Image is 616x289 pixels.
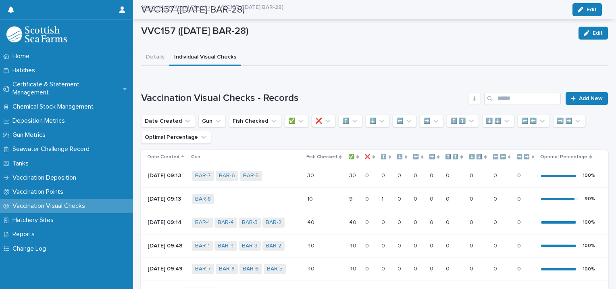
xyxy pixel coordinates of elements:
[9,202,92,210] p: Vaccination Visual Checks
[470,218,475,226] p: 0
[148,153,179,161] p: Date Created
[583,266,595,272] div: 100 %
[307,264,316,272] p: 40
[9,67,42,74] p: Batches
[414,264,419,272] p: 0
[141,92,465,104] h1: Vaccination Visual Checks - Records
[219,172,235,179] a: BAR-6
[365,171,370,179] p: 0
[348,153,354,161] p: ✅
[307,194,314,203] p: 10
[397,218,403,226] p: 0
[242,243,258,249] a: BAR-3
[446,264,451,272] p: 0
[141,49,169,66] button: Details
[517,241,522,249] p: 0
[142,2,210,11] a: Vaccination Visual Checks
[218,243,234,249] a: BAR-4
[583,173,595,178] div: 100 %
[381,171,387,179] p: 0
[493,241,499,249] p: 0
[141,115,195,128] button: Date Created
[191,153,200,161] p: Gun
[365,241,370,249] p: 0
[446,171,451,179] p: 0
[414,171,419,179] p: 0
[381,194,385,203] p: 1
[446,218,451,226] p: 0
[349,264,358,272] p: 40
[493,218,499,226] p: 0
[413,153,419,161] p: ⬅️
[365,194,370,203] p: 0
[397,241,403,249] p: 0
[229,115,281,128] button: Fish Checked
[430,194,435,203] p: 0
[493,153,506,161] p: ⬅️ ⬅️
[517,171,522,179] p: 0
[516,153,530,161] p: ➡️ ➡️
[430,218,435,226] p: 0
[141,25,572,37] p: VVC157 ([DATE] BAR-28)
[381,241,387,249] p: 0
[312,115,335,128] button: ❌
[381,153,387,161] p: ⬆️
[393,115,416,128] button: ⬅️
[195,196,211,203] a: BAR-8
[195,243,210,249] a: BAR-1
[169,49,241,66] button: Individual Visual Checks
[579,96,603,101] span: Add New
[195,266,211,272] a: BAR-7
[219,266,235,272] a: BAR-8
[141,258,608,281] tr: [DATE] 09:49BAR-7 BAR-8 BAR-6 BAR-5 4040 4040 00 00 00 00 00 00 00 00 00 100%
[414,194,419,203] p: 0
[9,145,96,153] p: Seawater Challenge Record
[9,117,71,125] p: Deposition Metrics
[9,103,100,111] p: Chemical Stock Management
[447,115,479,128] button: ⬆️ ⬆️
[365,218,370,226] p: 0
[9,81,123,96] p: Certificate & Statement Management
[9,131,52,139] p: Gun Metrics
[349,194,354,203] p: 9
[9,216,60,224] p: Hatchery Sites
[307,241,316,249] p: 40
[517,218,522,226] p: 0
[484,92,561,105] input: Search
[9,174,83,182] p: Vaccination Deposition
[266,219,281,226] a: BAR-2
[420,115,443,128] button: ➡️
[9,188,70,196] p: Vaccination Points
[430,171,435,179] p: 0
[218,219,234,226] a: BAR-4
[267,266,283,272] a: BAR-5
[349,171,358,179] p: 30
[414,241,419,249] p: 0
[583,220,595,225] div: 100 %
[141,164,608,188] tr: [DATE] 09:13BAR-7 BAR-6 BAR-5 3030 3030 00 00 00 00 00 00 00 00 00 100%
[397,194,403,203] p: 0
[493,171,499,179] p: 0
[364,153,370,161] p: ❌
[470,194,475,203] p: 0
[540,153,587,161] p: Optimal Percentage
[517,264,522,272] p: 0
[397,171,403,179] p: 0
[470,264,475,272] p: 0
[148,196,185,203] p: [DATE] 09:13
[9,160,35,168] p: Tanks
[585,196,595,202] div: 90 %
[553,115,585,128] button: ➡️ ➡️
[307,171,316,179] p: 30
[517,194,522,203] p: 0
[148,243,185,249] p: [DATE] 09:48
[198,115,226,128] button: Gun
[493,264,499,272] p: 0
[243,172,259,179] a: BAR-5
[148,172,185,179] p: [DATE] 09:13
[446,241,451,249] p: 0
[349,218,358,226] p: 40
[366,115,389,128] button: ⬇️
[148,219,185,226] p: [DATE] 09:14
